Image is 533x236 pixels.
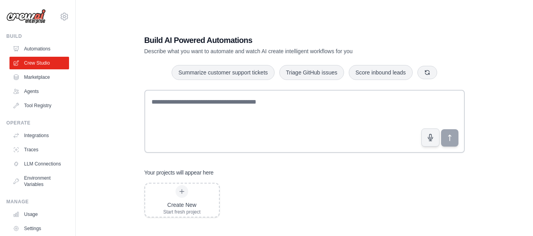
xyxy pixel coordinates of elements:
a: LLM Connections [9,158,69,170]
a: Automations [9,43,69,55]
a: Agents [9,85,69,98]
div: Build [6,33,69,39]
a: Integrations [9,129,69,142]
div: Operate [6,120,69,126]
a: Traces [9,143,69,156]
a: Settings [9,222,69,235]
a: Usage [9,208,69,221]
h3: Your projects will appear here [144,169,214,177]
button: Click to speak your automation idea [421,128,439,147]
p: Describe what you want to automate and watch AI create intelligent workflows for you [144,47,410,55]
button: Triage GitHub issues [279,65,344,80]
a: Marketplace [9,71,69,84]
div: Start fresh project [163,209,201,215]
a: Tool Registry [9,99,69,112]
img: Logo [6,9,46,24]
h1: Build AI Powered Automations [144,35,410,46]
div: Manage [6,199,69,205]
a: Crew Studio [9,57,69,69]
a: Environment Variables [9,172,69,191]
button: Get new suggestions [417,66,437,79]
button: Summarize customer support tickets [172,65,274,80]
button: Score inbound leads [349,65,413,80]
div: Create New [163,201,201,209]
